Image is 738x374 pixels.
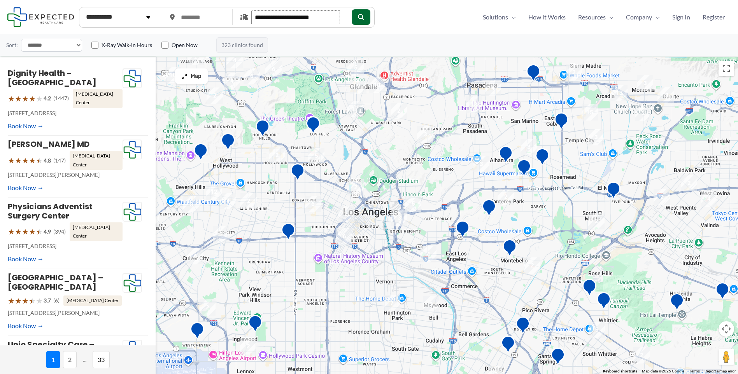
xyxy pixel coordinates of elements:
[588,213,605,229] div: 2
[423,296,439,313] div: 2
[281,223,295,243] div: Western Convalescent Hospital
[626,11,652,23] span: Company
[123,273,142,293] img: Expected Healthcare Logo
[347,179,364,196] div: 2
[36,91,43,106] span: ★
[216,37,268,53] span: 323 clinics found
[240,338,256,355] div: 2
[53,156,66,166] span: (147)
[483,11,508,23] span: Solutions
[620,11,666,23] a: CompanyMenu Toggle
[22,294,29,308] span: ★
[501,336,515,355] div: Downey MRI Center powered by RAYUS Radiology
[291,163,305,183] div: Western Diagnostic Radiology by RADDICO &#8211; Central LA
[524,257,540,274] div: 2
[8,224,15,239] span: ★
[44,93,51,103] span: 4.2
[670,293,684,313] div: Hacienda HTS Ultrasound
[8,91,15,106] span: ★
[503,239,517,259] div: Montebello Advanced Imaging
[70,151,123,170] span: [MEDICAL_DATA] Center
[207,87,223,104] div: 2
[672,11,690,23] span: Sign In
[8,241,123,251] p: [STREET_ADDRESS]
[715,282,729,302] div: Diagnostic Medical Group
[6,40,18,50] label: Sort:
[535,148,549,168] div: Diagnostic Medical Group
[172,41,198,49] label: Open Now
[8,120,44,132] a: Book Now
[417,126,433,143] div: 3
[8,339,96,369] a: Unio Specialty Care – Gastroenterology – [GEOGRAPHIC_DATA]
[221,133,235,153] div: Western Diagnostic Radiology by RADDICO &#8211; West Hollywood
[29,153,36,168] span: ★
[522,11,572,23] a: How It Works
[477,11,522,23] a: SolutionsMenu Toggle
[642,369,684,373] span: Map data ©2025 Google
[607,182,621,201] div: Centrelake Imaging &#8211; El Monte
[29,224,36,239] span: ★
[719,61,734,76] button: Toggle fullscreen view
[603,369,637,374] button: Keyboard shortcuts
[248,315,262,335] div: Inglewood Advanced Imaging
[466,96,482,113] div: 13
[36,294,43,308] span: ★
[29,91,36,106] span: ★
[123,140,142,159] img: Expected Healthcare Logo
[175,68,208,84] button: Map
[637,75,653,91] div: 3
[338,206,354,222] div: 2
[582,279,596,299] div: Montes Medical Group, Inc.
[269,147,285,163] div: 2
[44,295,51,306] span: 3.7
[719,321,734,337] button: Map camera controls
[611,85,628,101] div: 13
[633,347,650,364] div: 2
[347,59,364,76] div: 5
[53,295,60,306] span: (6)
[63,295,122,306] span: [MEDICAL_DATA] Center
[46,351,60,368] span: 1
[143,211,159,227] div: 2
[589,322,605,338] div: 3
[578,11,606,23] span: Resources
[80,351,89,368] span: ...
[22,153,29,168] span: ★
[22,91,29,106] span: ★
[347,101,363,117] div: 17
[498,189,514,205] div: 2
[44,156,51,166] span: 4.8
[8,182,44,194] a: Book Now
[305,196,321,212] div: 6
[53,227,66,237] span: (394)
[635,105,651,121] div: 2
[36,153,43,168] span: ★
[15,91,22,106] span: ★
[44,227,51,237] span: 4.9
[63,351,77,368] span: 2
[181,73,188,79] img: Maximize
[183,196,200,213] div: 3
[240,193,257,209] div: 2
[191,73,202,80] span: Map
[657,87,674,103] div: 11
[391,210,407,226] div: 3
[226,52,243,68] div: 4
[719,349,734,365] button: Drag Pegman onto the map to open Street View
[8,68,96,88] a: Dignity Health – [GEOGRAPHIC_DATA]
[213,226,229,243] div: 3
[123,340,142,360] img: Expected Healthcare Logo
[140,302,156,319] div: 3
[8,108,123,118] p: [STREET_ADDRESS]
[526,64,540,84] div: Huntington Hospital
[582,104,598,121] div: 15
[473,156,489,172] div: 3
[551,348,565,367] div: Pacific Medical Imaging
[308,148,324,164] div: 5
[187,248,203,264] div: 6
[405,196,421,212] div: 5
[224,73,240,89] div: 4
[666,11,696,23] a: Sign In
[29,294,36,308] span: ★
[199,299,216,316] div: 2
